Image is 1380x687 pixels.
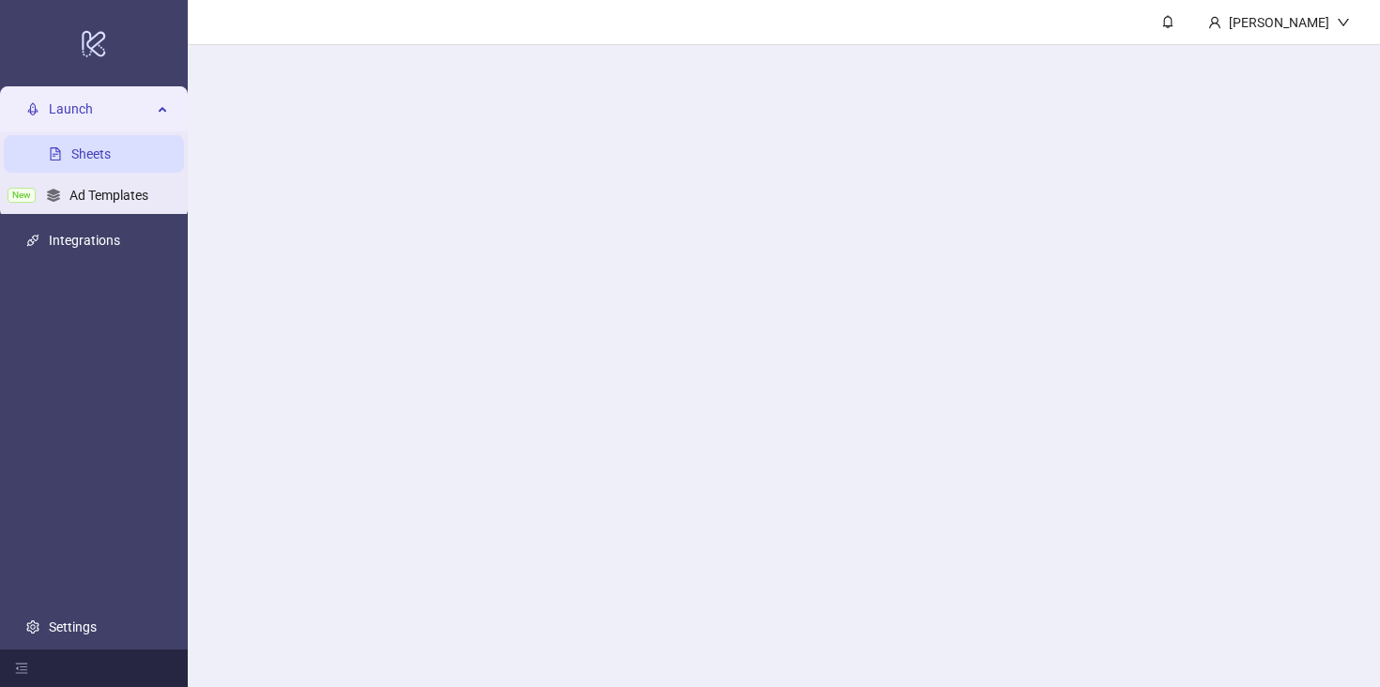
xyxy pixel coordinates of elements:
[15,662,28,675] span: menu-fold
[1337,16,1350,29] span: down
[49,619,97,634] a: Settings
[49,233,120,248] a: Integrations
[71,146,111,161] a: Sheets
[26,102,39,115] span: rocket
[1221,12,1337,33] div: [PERSON_NAME]
[1208,16,1221,29] span: user
[69,188,148,203] a: Ad Templates
[49,90,152,128] span: Launch
[1161,15,1174,28] span: bell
